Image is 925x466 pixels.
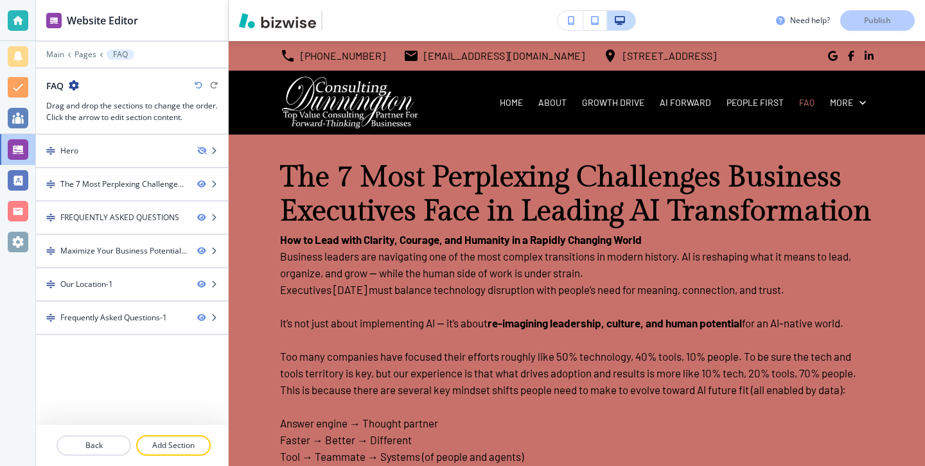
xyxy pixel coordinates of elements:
p: This is because there are several key mindset shifts people need to make to evolve toward AI futu... [280,381,874,398]
img: Drag [46,246,55,255]
h3: Need help? [790,15,830,26]
div: DragHero [36,135,228,167]
strong: The 7 Most Perplexing Challenges Business Executives Face in Leading AI Transformation [280,160,871,229]
p: Add Section [137,440,209,451]
div: Our Location-1 [60,279,113,290]
p: Tool → Teammate → Systems (of people and agents) [280,448,874,465]
p: Business leaders are navigating one of the most complex transitions in modern history. AI is resh... [280,248,874,281]
button: Pages [75,50,96,59]
p: Executives [DATE] must balance technology disruption with people’s need for meaning, connection, ... [280,281,874,298]
div: The 7 Most Perplexing Challenges Business Executives Face in Leading AI Transformation [60,178,187,190]
p: HOME [500,96,523,109]
img: editor icon [46,13,62,28]
p: Answer engine → Thought partner [280,415,874,431]
img: Drag [46,280,55,289]
p: GROWTH DRIVE [582,96,644,109]
h2: Website Editor [67,13,138,28]
p: Faster → Better → Different [280,431,874,448]
p: Back [58,440,130,451]
div: FREQUENTLY ASKED QUESTIONS [60,212,179,223]
p: ABOUT [538,96,567,109]
p: [PHONE_NUMBER] [301,46,385,65]
img: Dunnington Consulting [280,76,420,130]
img: Drag [46,213,55,222]
div: DragThe 7 Most Perplexing Challenges Business Executives Face in Leading AI Transformation [36,168,228,200]
button: Add Section [136,435,211,456]
div: DragFrequently Asked Questions-1 [36,302,228,334]
img: Drag [46,180,55,189]
img: Drag [46,146,55,155]
h3: Drag and drop the sections to change the order. Click the arrow to edit section content. [46,100,218,123]
img: Bizwise Logo [239,13,316,28]
button: FAQ [107,49,134,60]
a: [PHONE_NUMBER] [280,46,385,65]
div: Hero [60,145,78,157]
p: PEOPLE FIRST [727,96,784,109]
p: [STREET_ADDRESS] [623,46,716,65]
p: [EMAIL_ADDRESS][DOMAIN_NAME] [424,46,585,65]
button: Main [46,50,64,59]
div: DragOur Location-1 [36,268,228,300]
h2: FAQ [46,79,64,92]
img: Drag [46,313,55,322]
p: Too many companies have focused their efforts roughly like 50% technology, 40% tools, 10% people.... [280,348,874,381]
strong: How to Lead with Clarity, Courage, and Humanity in a Rapidly Changing World [280,233,642,246]
a: [EMAIL_ADDRESS][DOMAIN_NAME] [403,46,585,65]
p: FAQ [799,96,815,109]
strong: re-imagining leadership, culture, and human potential [488,316,742,329]
a: [STREET_ADDRESS] [603,46,716,65]
div: DragFREQUENTLY ASKED QUESTIONS [36,202,228,234]
p: FAQ [113,50,128,59]
div: DragMaximize Your Business Potential-1 [36,235,228,267]
button: Back [57,435,131,456]
img: Your Logo [328,14,362,28]
p: More [830,96,853,109]
p: It’s not just about implementing AI — it’s about for an AI-native world. [280,315,874,331]
p: AI FORWARD [660,96,711,109]
div: Frequently Asked Questions-1 [60,312,167,324]
div: Maximize Your Business Potential-1 [60,245,187,257]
